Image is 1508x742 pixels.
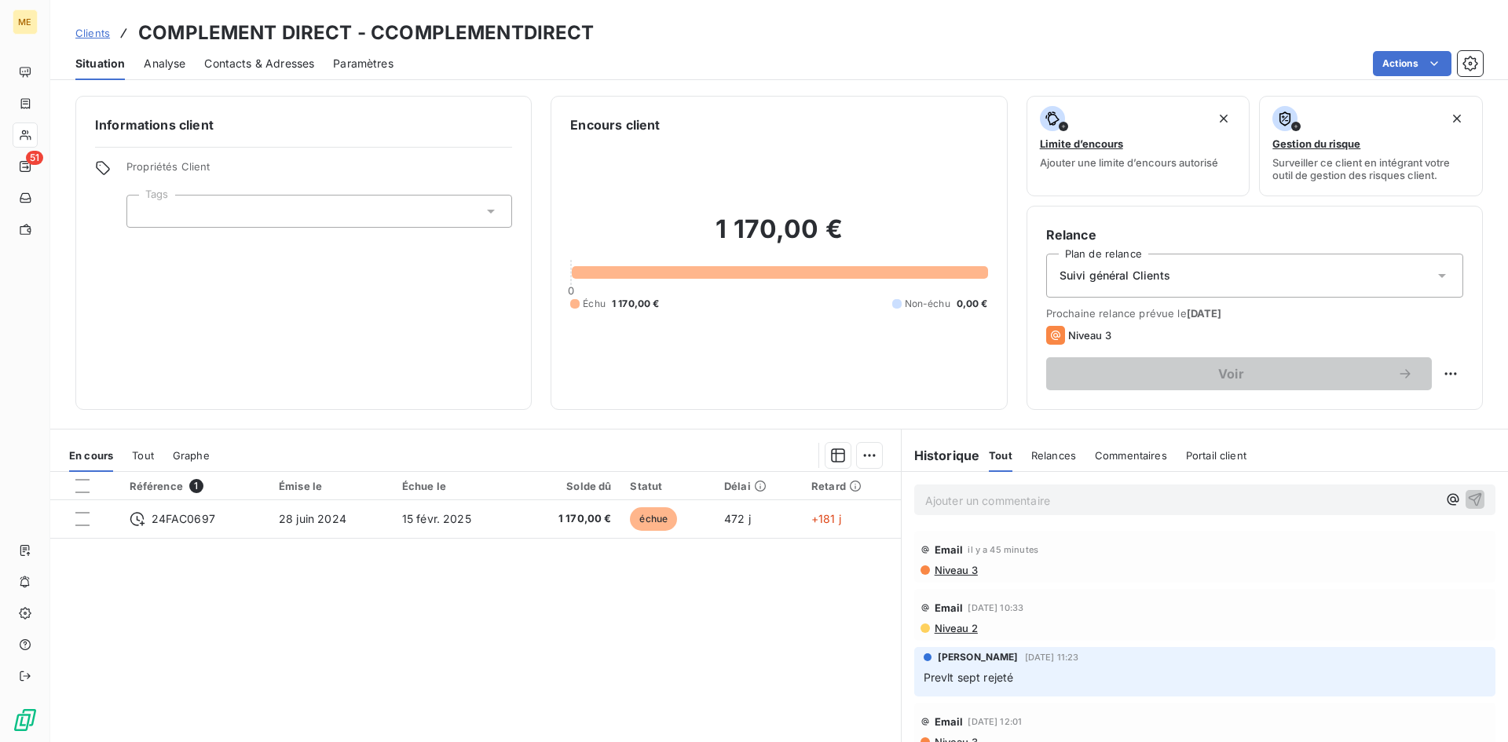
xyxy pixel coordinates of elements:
span: 1 [189,479,203,493]
div: Échue le [402,480,509,492]
span: Graphe [173,449,210,462]
span: Niveau 3 [1068,329,1111,342]
span: Propriétés Client [126,160,512,182]
span: 24FAC0697 [152,511,215,527]
div: Statut [630,480,705,492]
span: Email [935,601,964,614]
span: Niveau 3 [933,564,978,576]
input: Ajouter une valeur [140,204,152,218]
button: Voir [1046,357,1432,390]
span: Surveiller ce client en intégrant votre outil de gestion des risques client. [1272,156,1470,181]
span: Voir [1065,367,1397,380]
span: Portail client [1186,449,1246,462]
span: 51 [26,151,43,165]
span: 15 févr. 2025 [402,512,471,525]
span: Ajouter une limite d’encours autorisé [1040,156,1218,169]
span: Analyse [144,56,185,71]
span: Suivi général Clients [1060,268,1170,283]
span: Limite d’encours [1040,137,1123,150]
span: Échu [583,297,606,311]
a: Clients [75,25,110,41]
div: Référence [130,479,260,493]
span: il y a 45 minutes [968,545,1038,554]
span: [DATE] 10:33 [968,603,1023,612]
div: Retard [811,480,891,492]
span: En cours [69,449,113,462]
span: Clients [75,27,110,39]
span: Situation [75,56,125,71]
span: 0 [568,284,574,297]
h6: Relance [1046,225,1463,244]
h3: COMPLEMENT DIRECT - CCOMPLEMENTDIRECT [138,19,595,47]
button: Limite d’encoursAjouter une limite d’encours autorisé [1027,96,1250,196]
span: [DATE] 12:01 [968,717,1022,726]
div: Émise le [279,480,383,492]
span: Paramètres [333,56,393,71]
span: 1 170,00 € [528,511,612,527]
div: ME [13,9,38,35]
span: Non-échu [905,297,950,311]
span: 1 170,00 € [612,297,660,311]
span: échue [630,507,677,531]
span: Contacts & Adresses [204,56,314,71]
span: 0,00 € [957,297,988,311]
h6: Historique [902,446,980,465]
button: Gestion du risqueSurveiller ce client en intégrant votre outil de gestion des risques client. [1259,96,1483,196]
span: Tout [132,449,154,462]
span: Email [935,715,964,728]
span: +181 j [811,512,841,525]
span: 28 juin 2024 [279,512,346,525]
span: Gestion du risque [1272,137,1360,150]
span: Niveau 2 [933,622,978,634]
span: Relances [1031,449,1076,462]
span: Tout [989,449,1012,462]
button: Actions [1373,51,1451,76]
h2: 1 170,00 € [570,214,987,261]
img: Logo LeanPay [13,707,38,733]
span: [PERSON_NAME] [938,650,1019,664]
span: Prevlt sept rejeté [924,671,1014,684]
div: Solde dû [528,480,612,492]
h6: Informations client [95,115,512,134]
span: Prochaine relance prévue le [1046,307,1463,320]
div: Délai [724,480,792,492]
span: [DATE] 11:23 [1025,652,1079,662]
span: Commentaires [1095,449,1167,462]
h6: Encours client [570,115,660,134]
span: 472 j [724,512,751,525]
span: [DATE] [1187,307,1222,320]
iframe: Intercom live chat [1455,689,1492,726]
span: Email [935,543,964,556]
